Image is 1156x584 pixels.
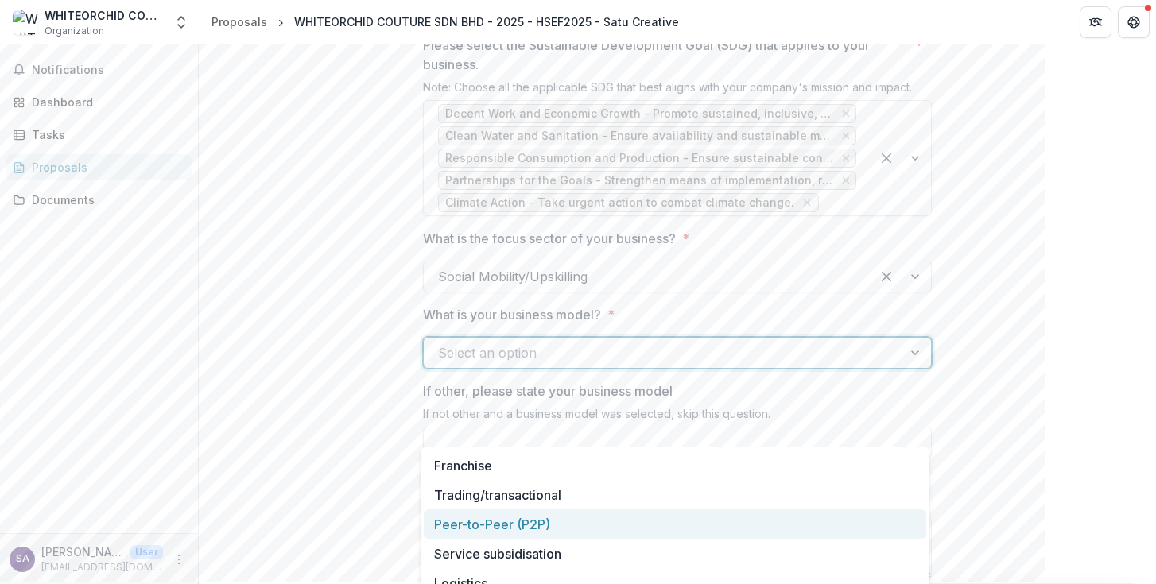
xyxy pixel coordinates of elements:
[445,130,835,143] span: Clean Water and Sanitation - Ensure availability and sustainable management of water and sanitation.
[170,6,192,38] button: Open entity switcher
[1080,6,1111,38] button: Partners
[423,229,676,248] p: What is the focus sector of your business?
[211,14,267,30] div: Proposals
[32,159,179,176] div: Proposals
[423,407,932,427] div: If not other and a business model was selected, skip this question.
[424,480,926,509] div: Trading/transactional
[424,509,926,539] div: Peer-to-Peer (P2P)
[423,305,601,324] p: What is your business model?
[874,145,899,171] div: Clear selected options
[32,191,179,208] div: Documents
[840,172,852,188] div: Remove Partnerships for the Goals - Strengthen means of implementation, revitalize global partner...
[45,7,164,24] div: WHITEORCHID COUTURE SDN BHD
[41,543,124,560] p: [PERSON_NAME]
[1118,6,1150,38] button: Get Help
[445,174,835,188] span: Partnerships for the Goals - Strengthen means of implementation, revitalize global partnership.
[424,539,926,568] div: Service subsidisation
[13,10,38,35] img: WHITEORCHID COUTURE SDN BHD
[445,107,835,121] span: Decent Work and Economic Growth - Promote sustained, inclusive, sustainable economic growth, full...
[799,195,815,211] div: Remove Climate Action - Take urgent action to combat climate change.
[840,128,852,144] div: Remove Clean Water and Sanitation - Ensure availability and sustainable management of water and s...
[205,10,685,33] nav: breadcrumb
[6,57,192,83] button: Notifications
[6,154,192,180] a: Proposals
[840,106,852,122] div: Remove Decent Work and Economic Growth - Promote sustained, inclusive, sustainable economic growt...
[445,152,835,165] span: Responsible Consumption and Production - Ensure sustainable consumption and production patterns.
[16,554,29,564] div: SHARIFAH SALMAH SHARIFF AHMAD
[874,264,899,289] div: Clear selected options
[423,36,909,74] p: Please select the Sustainable Development Goal (SDG) that applies to your business.
[423,381,673,400] p: If other, please state your business model
[32,64,185,77] span: Notifications
[169,550,188,569] button: More
[840,150,852,166] div: Remove Responsible Consumption and Production - Ensure sustainable consumption and production pat...
[205,10,273,33] a: Proposals
[6,89,192,115] a: Dashboard
[45,24,104,38] span: Organization
[130,545,163,559] p: User
[294,14,679,30] div: WHITEORCHID COUTURE SDN BHD - 2025 - HSEF2025 - Satu Creative
[6,122,192,148] a: Tasks
[41,560,163,574] p: [EMAIL_ADDRESS][DOMAIN_NAME]
[445,196,794,210] span: Climate Action - Take urgent action to combat climate change.
[32,126,179,143] div: Tasks
[423,80,932,100] div: Note: Choose all the applicable SDG that best aligns with your company's mission and impact.
[32,94,179,110] div: Dashboard
[424,451,926,480] div: Franchise
[6,187,192,213] a: Documents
